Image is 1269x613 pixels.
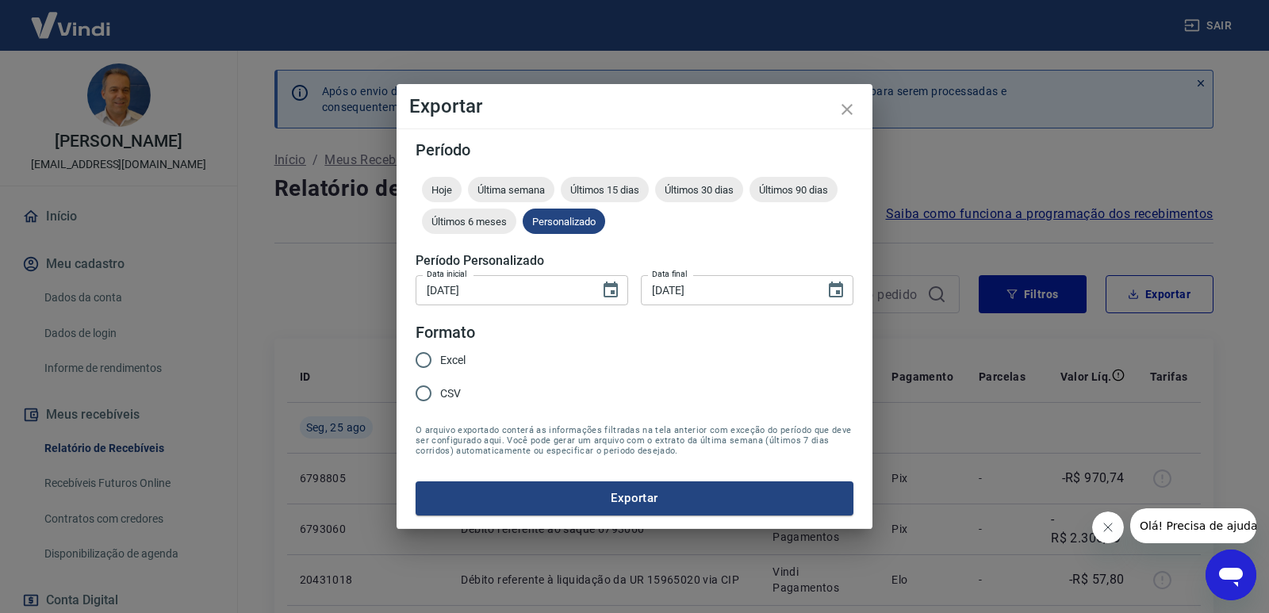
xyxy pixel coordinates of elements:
span: Últimos 6 meses [422,216,516,228]
div: Últimos 6 meses [422,209,516,234]
button: close [828,90,866,128]
span: Personalizado [523,216,605,228]
iframe: Fechar mensagem [1092,511,1124,543]
span: CSV [440,385,461,402]
iframe: Botão para abrir a janela de mensagens [1206,550,1256,600]
span: Hoje [422,184,462,196]
span: Últimos 30 dias [655,184,743,196]
div: Última semana [468,177,554,202]
h5: Período Personalizado [416,253,853,269]
button: Choose date, selected date is 23 de ago de 2025 [595,274,627,306]
span: Últimos 15 dias [561,184,649,196]
div: Hoje [422,177,462,202]
input: DD/MM/YYYY [416,275,588,305]
button: Exportar [416,481,853,515]
span: Excel [440,352,466,369]
h5: Período [416,142,853,158]
button: Choose date, selected date is 25 de ago de 2025 [820,274,852,306]
input: DD/MM/YYYY [641,275,814,305]
div: Últimos 90 dias [750,177,838,202]
span: Olá! Precisa de ajuda? [10,11,133,24]
span: Últimos 90 dias [750,184,838,196]
div: Últimos 30 dias [655,177,743,202]
div: Últimos 15 dias [561,177,649,202]
span: Última semana [468,184,554,196]
legend: Formato [416,321,475,344]
div: Personalizado [523,209,605,234]
span: O arquivo exportado conterá as informações filtradas na tela anterior com exceção do período que ... [416,425,853,456]
label: Data inicial [427,268,467,280]
label: Data final [652,268,688,280]
h4: Exportar [409,97,860,116]
iframe: Mensagem da empresa [1130,508,1256,543]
